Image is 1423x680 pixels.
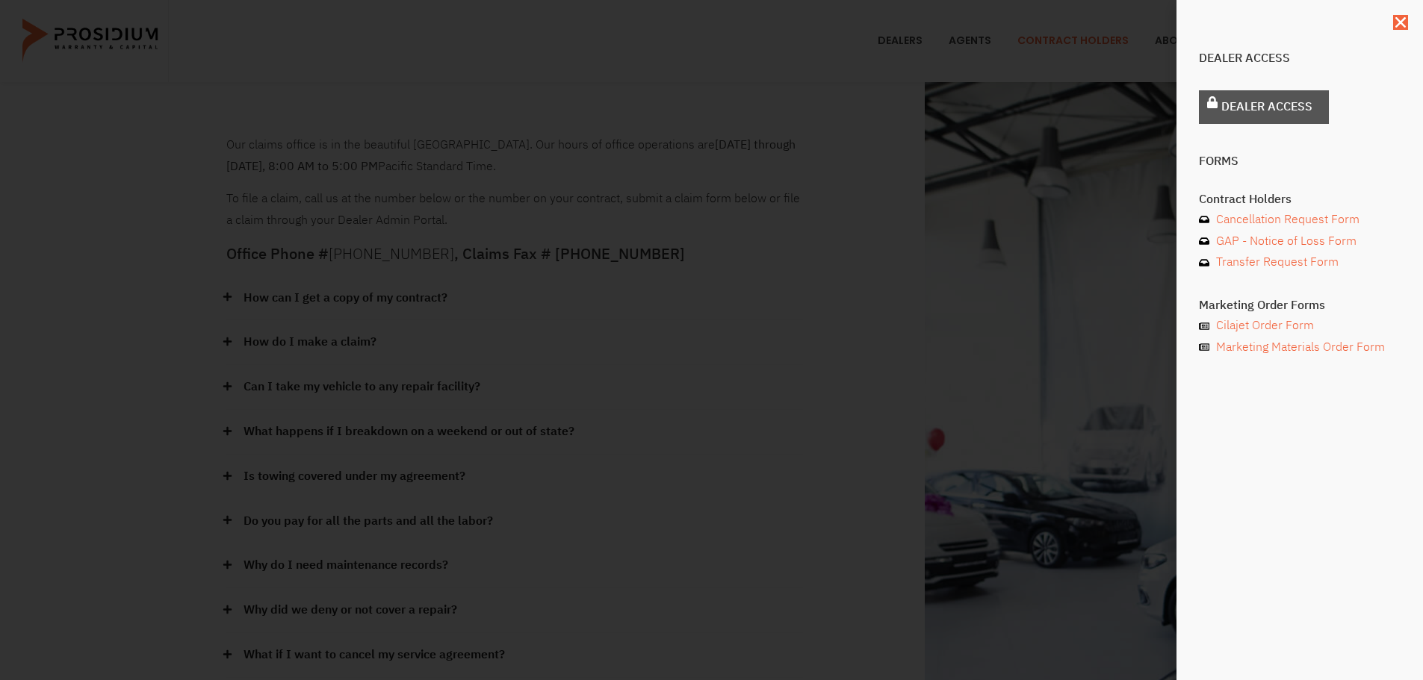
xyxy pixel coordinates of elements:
[1199,90,1329,124] a: Dealer Access
[1199,231,1401,252] a: GAP - Notice of Loss Form
[1212,252,1339,273] span: Transfer Request Form
[1199,315,1401,337] a: Cilajet Order Form
[1221,96,1312,118] span: Dealer Access
[1212,315,1314,337] span: Cilajet Order Form
[1199,52,1401,64] h4: Dealer Access
[1212,337,1385,358] span: Marketing Materials Order Form
[1199,252,1401,273] a: Transfer Request Form
[1393,15,1408,30] a: Close
[1212,209,1360,231] span: Cancellation Request Form
[1199,299,1401,311] h4: Marketing Order Forms
[1199,193,1401,205] h4: Contract Holders
[1199,209,1401,231] a: Cancellation Request Form
[1199,337,1401,358] a: Marketing Materials Order Form
[1212,231,1357,252] span: GAP - Notice of Loss Form
[1199,155,1401,167] h4: Forms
